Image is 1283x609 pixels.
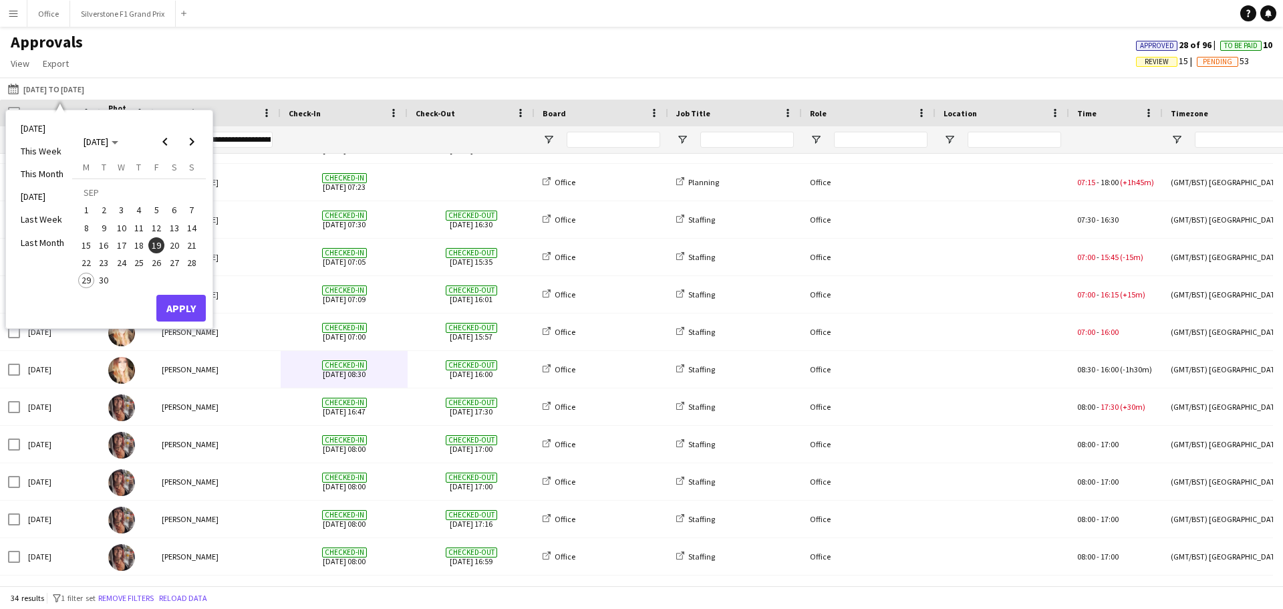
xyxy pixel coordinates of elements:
button: Open Filter Menu [676,134,688,146]
span: 18 [131,237,147,253]
button: 24-09-2025 [113,254,130,271]
span: Office [555,439,575,449]
span: [DATE] 08:00 [289,426,400,463]
div: [DATE] [20,388,100,425]
span: 16:15 [1101,289,1119,299]
button: 18-09-2025 [130,237,148,254]
div: Office [802,463,936,500]
span: Staffing [688,364,715,374]
a: Planning [676,177,719,187]
a: Office [543,439,575,449]
span: 07:00 [1077,289,1095,299]
a: Staffing [676,439,715,449]
span: (+1h45m) [1120,177,1154,187]
span: 8 [78,220,94,236]
a: Office [543,402,575,412]
span: 5 [148,203,164,219]
button: 11-09-2025 [130,219,148,237]
a: Staffing [676,215,715,225]
div: [PERSON_NAME] [154,501,281,537]
span: 08:00 [1077,402,1095,412]
span: 16:30 [1101,215,1119,225]
button: 27-09-2025 [165,254,182,271]
button: Remove filters [96,591,156,606]
span: 24 [114,255,130,271]
span: Office [555,327,575,337]
span: 08:00 [1077,477,1095,487]
li: [DATE] [13,185,72,208]
span: Checked-in [322,285,367,295]
span: - [1097,477,1099,487]
button: Previous month [152,128,178,155]
span: 10 [1220,39,1272,51]
button: 17-09-2025 [113,237,130,254]
span: Staffing [688,252,715,262]
span: S [189,161,194,173]
span: 07:00 [1077,252,1095,262]
button: Office [27,1,70,27]
span: 07:00 [1077,327,1095,337]
span: 20 [166,237,182,253]
a: Staffing [676,402,715,412]
span: T [102,161,106,173]
span: To Be Paid [1224,41,1258,50]
span: [DATE] 16:59 [416,538,527,575]
span: Office [555,514,575,524]
span: (+15m) [1120,289,1145,299]
li: [DATE] [13,117,72,140]
span: Office [555,289,575,299]
span: Checked-out [446,211,497,221]
div: [PERSON_NAME] [154,426,281,463]
span: 2 [96,203,112,219]
td: SEP [78,184,200,201]
input: Location Filter Input [968,132,1061,148]
span: 08:00 [1077,439,1095,449]
span: Checked-out [446,285,497,295]
button: 15-09-2025 [78,237,95,254]
div: [PERSON_NAME] [154,388,281,425]
button: 19-09-2025 [148,237,165,254]
span: - [1097,252,1099,262]
span: Checked-out [446,248,497,258]
span: Office [555,252,575,262]
div: [DATE] [20,351,100,388]
span: F [154,161,159,173]
button: 03-09-2025 [113,201,130,219]
span: M [83,161,90,173]
span: 30 [96,273,112,289]
span: Export [43,57,69,70]
div: Office [802,426,936,463]
span: (-1h30m) [1120,364,1152,374]
span: 15:45 [1101,252,1119,262]
span: 26 [148,255,164,271]
div: Office [802,201,936,238]
span: - [1097,289,1099,299]
a: Staffing [676,327,715,337]
span: 28 [184,255,200,271]
span: Role [810,108,827,118]
span: - [1097,514,1099,524]
div: [PERSON_NAME] [154,463,281,500]
span: T [136,161,141,173]
button: 05-09-2025 [148,201,165,219]
img: Laura Pearson [108,357,135,384]
div: Office [802,164,936,201]
div: Office [802,276,936,313]
span: Staffing [688,289,715,299]
span: - [1097,215,1099,225]
button: Next month [178,128,205,155]
span: [DATE] 07:05 [289,239,400,275]
img: Tara Jacobson [108,469,135,496]
span: 53 [1197,55,1249,67]
span: 27 [166,255,182,271]
span: Location [944,108,977,118]
span: Staffing [688,402,715,412]
a: Office [543,477,575,487]
button: 08-09-2025 [78,219,95,237]
span: [DATE] 17:16 [416,501,527,537]
a: Staffing [676,514,715,524]
span: Checked-out [446,547,497,558]
a: Office [543,289,575,299]
button: Open Filter Menu [543,134,555,146]
li: This Month [13,162,72,185]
